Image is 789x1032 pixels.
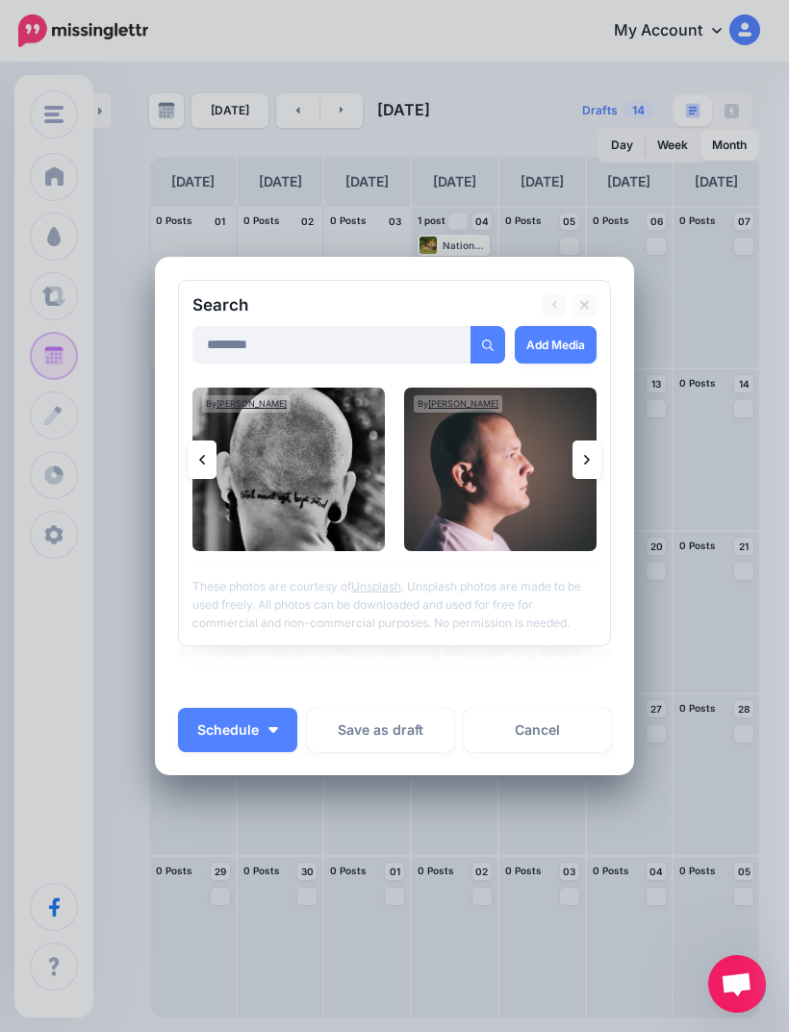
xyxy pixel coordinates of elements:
a: Unsplash [351,579,401,593]
div: By [414,395,502,413]
a: [PERSON_NAME] [216,398,287,409]
button: Schedule [178,708,297,752]
a: Add Media [515,326,597,364]
p: These photos are courtesy of . Unsplash photos are made to be used freely. All photos can be down... [192,566,597,632]
span: Schedule [197,723,259,737]
h2: Search [192,297,248,314]
img: arrow-down-white.png [268,727,278,733]
div: By [202,395,291,413]
a: [PERSON_NAME] [428,398,498,409]
button: Save as draft [307,708,454,752]
a: Cancel [464,708,611,752]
